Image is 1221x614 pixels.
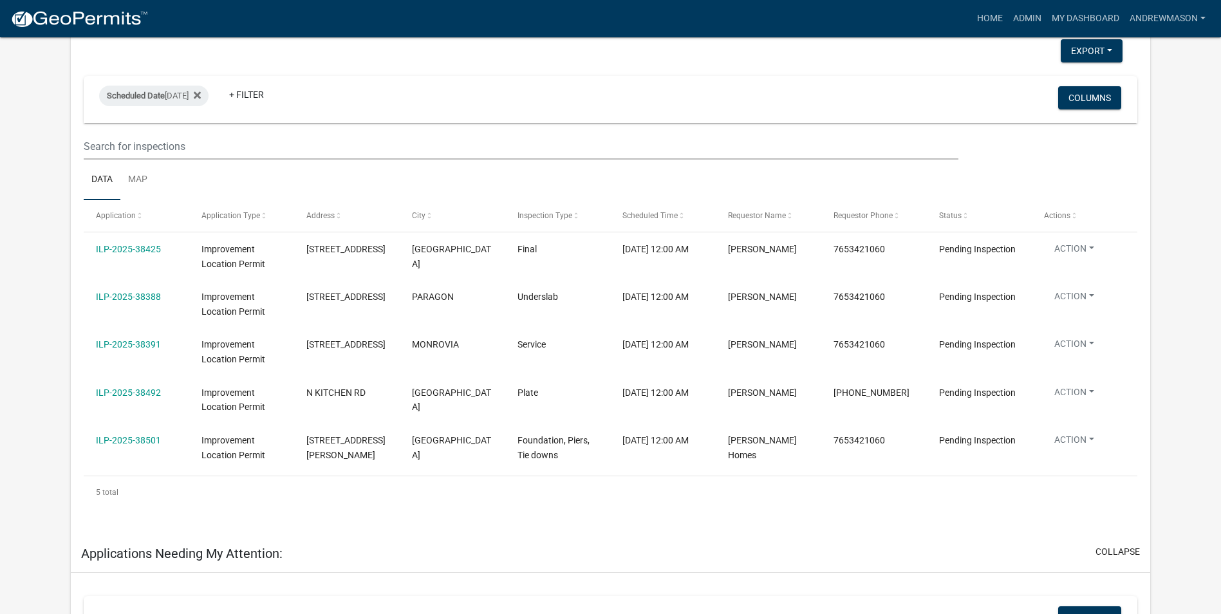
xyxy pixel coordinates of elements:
span: Chad Mccloud [728,339,797,349]
span: 7653421060 [834,435,885,445]
span: 09/12/2025, 12:00 AM [622,292,689,302]
a: + Filter [219,83,274,106]
span: Service [517,339,546,349]
span: Requestor Phone [834,211,893,220]
span: Pending Inspection [939,387,1016,398]
span: Improvement Location Permit [201,244,265,269]
input: Search for inspections [84,133,958,160]
a: ILP-2025-38501 [96,435,161,445]
span: Pending Inspection [939,244,1016,254]
span: N KITCHEN RD [306,387,366,398]
a: My Dashboard [1047,6,1124,31]
button: Columns [1058,86,1121,109]
a: Data [84,160,120,201]
span: 7653421060 [834,244,885,254]
span: MOORESVILLE [412,387,491,413]
a: Map [120,160,155,201]
span: Application [96,211,136,220]
button: Action [1044,290,1104,308]
span: 2122 S HICKEY RD [306,435,386,460]
button: collapse [1095,545,1140,559]
button: Action [1044,337,1104,356]
datatable-header-cell: Application Type [189,200,295,231]
datatable-header-cell: Status [926,200,1032,231]
datatable-header-cell: Application [84,200,189,231]
span: Plate [517,387,538,398]
h5: Applications Needing My Attention: [81,546,283,561]
span: 09/12/2025, 12:00 AM [622,244,689,254]
a: AndrewMason [1124,6,1211,31]
span: Scheduled Date [107,91,165,100]
button: Action [1044,433,1104,452]
span: 7653421060 [834,292,885,302]
span: Underslab [517,292,558,302]
datatable-header-cell: Requestor Phone [821,200,927,231]
a: ILP-2025-38388 [96,292,161,302]
span: 7373 N BRIARHOPPER RD [306,339,386,349]
span: Improvement Location Permit [201,292,265,317]
datatable-header-cell: City [400,200,505,231]
span: Improvement Location Permit [201,387,265,413]
span: Improvement Location Permit [201,435,265,460]
span: 09/12/2025, 12:00 AM [622,339,689,349]
datatable-header-cell: Inspection Type [505,200,611,231]
span: Actions [1044,211,1070,220]
button: Action [1044,386,1104,404]
span: Clayton Homes [728,435,797,460]
span: Foundation, Piers, Tie downs [517,435,590,460]
span: Tom Gash [728,244,797,254]
span: Address [306,211,335,220]
span: Scheduled Time [622,211,678,220]
div: [DATE] [99,86,209,106]
datatable-header-cell: Address [294,200,400,231]
a: ILP-2025-38391 [96,339,161,349]
span: MARTINSVILLE [412,244,491,269]
button: Export [1061,39,1123,62]
span: Bryant [728,292,797,302]
span: Final [517,244,537,254]
span: Improvement Location Permit [201,339,265,364]
span: Requestor Name [728,211,786,220]
span: Kevin Bradshaw [728,387,797,398]
span: 5976 PLANO RD [306,244,386,254]
datatable-header-cell: Scheduled Time [610,200,716,231]
span: PARAGON [412,292,454,302]
span: 09/12/2025, 12:00 AM [622,387,689,398]
a: ILP-2025-38425 [96,244,161,254]
span: 09/12/2025, 12:00 AM [622,435,689,445]
span: Status [939,211,962,220]
a: ILP-2025-38492 [96,387,161,398]
button: Action [1044,242,1104,261]
a: Home [972,6,1008,31]
span: MORGANTOWN [412,435,491,460]
span: Pending Inspection [939,292,1016,302]
datatable-header-cell: Actions [1032,200,1137,231]
span: City [412,211,425,220]
span: 317-431-7649 [834,387,909,398]
div: collapse [71,11,1150,534]
div: 5 total [84,476,1137,508]
a: Admin [1008,6,1047,31]
span: Pending Inspection [939,435,1016,445]
span: Pending Inspection [939,339,1016,349]
datatable-header-cell: Requestor Name [716,200,821,231]
span: Inspection Type [517,211,572,220]
span: 7653421060 [834,339,885,349]
span: Application Type [201,211,260,220]
span: 2110 S S R 67 [306,292,386,302]
span: MONROVIA [412,339,459,349]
